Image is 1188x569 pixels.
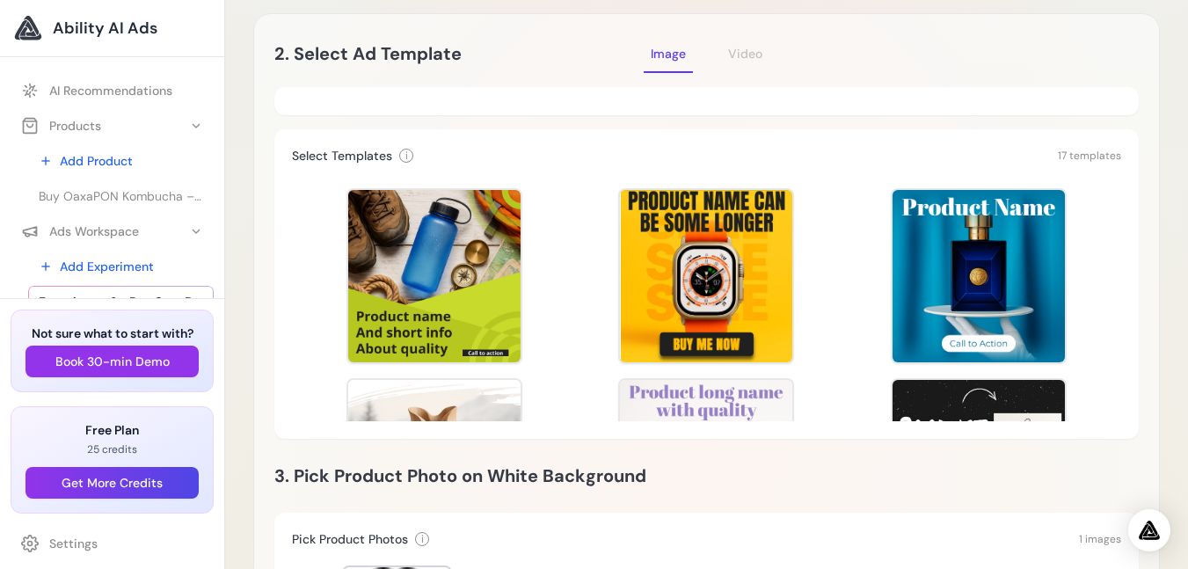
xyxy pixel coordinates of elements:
span: Ability AI Ads [53,16,157,40]
button: Book 30-min Demo [26,346,199,377]
span: i [405,149,408,163]
h3: Free Plan [26,421,199,439]
div: Ads Workspace [21,222,139,240]
div: Products [21,117,101,135]
a: Buy OaxaPON Kombucha –100% Natural, Artesanal [28,180,214,212]
span: Buy OaxaPON Kombucha –100% Natural, Artesanal [39,187,203,205]
span: 1 images [1079,532,1121,546]
a: AI Recommendations [11,75,214,106]
span: 17 templates [1058,149,1121,163]
h2: 2. Select Ad Template [274,40,644,68]
button: Get More Credits [26,467,199,499]
a: Experiment 3 - Buy OaxaPON Kombucha –100% Natural, Artesanal [28,286,214,317]
a: Ability AI Ads [14,14,210,42]
a: Settings [11,528,214,559]
a: Add Experiment [28,251,214,282]
h3: Pick Product Photos [292,530,408,548]
div: Open Intercom Messenger [1128,509,1170,551]
span: Experiment 3 - Buy OaxaPON Kombucha –100% Natural, Artesanal [39,293,203,310]
a: Add Product [28,145,214,177]
button: Image [644,34,693,73]
p: 25 credits [26,442,199,456]
button: Video [721,34,769,73]
span: i [421,532,424,546]
button: Products [11,110,214,142]
h3: Not sure what to start with? [26,325,199,342]
span: Video [728,46,762,62]
h3: Select Templates [292,147,392,164]
h2: 3. Pick Product Photo on White Background [274,462,1139,490]
button: Ads Workspace [11,215,214,247]
span: Image [651,46,686,62]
